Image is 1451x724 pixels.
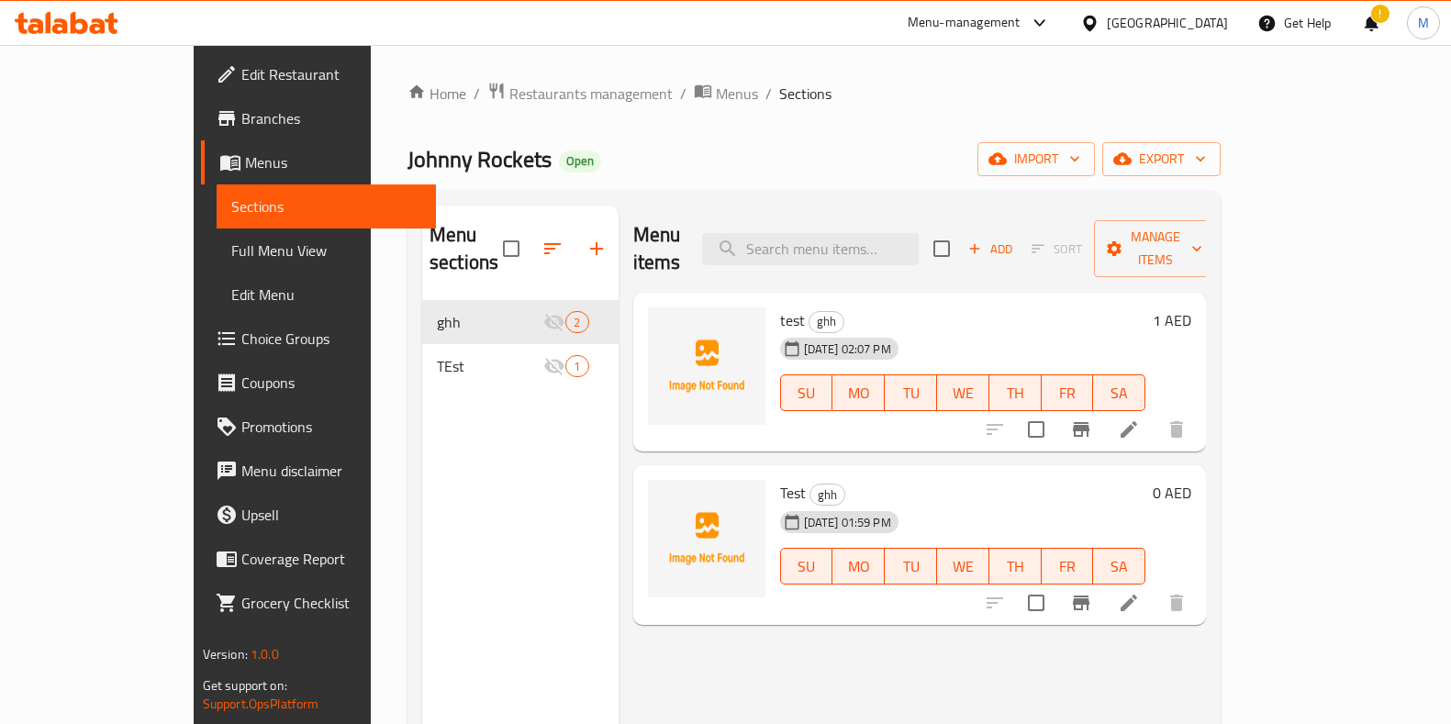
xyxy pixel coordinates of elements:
span: Select section [922,229,961,268]
a: Edit Restaurant [201,52,436,96]
a: Home [407,83,466,105]
a: Branches [201,96,436,140]
span: 1.0.0 [251,642,279,666]
span: Sort sections [530,227,575,271]
span: Choice Groups [241,328,421,350]
span: Branches [241,107,421,129]
div: [GEOGRAPHIC_DATA] [1107,13,1228,33]
span: WE [944,553,982,580]
svg: Inactive section [543,355,565,377]
span: Promotions [241,416,421,438]
span: Select to update [1017,584,1055,622]
button: Add section [575,227,619,271]
a: Support.OpsPlatform [203,692,319,716]
button: FR [1042,374,1094,411]
span: 1 [566,358,587,375]
span: TU [892,553,930,580]
a: Edit menu item [1118,592,1140,614]
span: export [1117,148,1206,171]
button: SA [1093,374,1145,411]
h6: 1 AED [1153,307,1191,333]
h2: Menu items [633,221,681,276]
span: Menu disclaimer [241,460,421,482]
span: Restaurants management [509,83,673,105]
div: ghh [809,311,844,333]
button: MO [832,548,885,585]
span: Coupons [241,372,421,394]
span: ghh [809,311,843,332]
span: TH [997,553,1034,580]
span: Select to update [1017,410,1055,449]
span: Coverage Report [241,548,421,570]
div: ghh [809,484,845,506]
a: Menus [201,140,436,184]
li: / [680,83,686,105]
span: MO [840,553,877,580]
button: delete [1155,581,1199,625]
button: SU [780,548,833,585]
li: / [474,83,480,105]
span: Sections [779,83,832,105]
img: test [648,307,765,425]
button: FR [1042,548,1094,585]
span: Open [559,153,601,169]
h6: 0 AED [1153,480,1191,506]
span: Edit Restaurant [241,63,421,85]
span: SU [788,553,826,580]
button: TU [885,548,937,585]
span: Test [780,479,806,507]
button: Add [961,235,1020,263]
a: Grocery Checklist [201,581,436,625]
span: Menus [716,83,758,105]
button: export [1102,142,1221,176]
button: WE [937,548,989,585]
span: Select section first [1020,235,1094,263]
span: SA [1100,380,1138,407]
button: TH [989,548,1042,585]
button: WE [937,374,989,411]
span: Sections [231,195,421,217]
button: delete [1155,407,1199,451]
button: import [977,142,1095,176]
span: WE [944,380,982,407]
span: Add [965,239,1015,260]
nav: Menu sections [422,293,619,395]
button: SU [780,374,833,411]
span: Full Menu View [231,239,421,262]
a: Edit Menu [217,273,436,317]
h2: Menu sections [430,221,503,276]
a: Sections [217,184,436,228]
span: Grocery Checklist [241,592,421,614]
button: MO [832,374,885,411]
div: items [565,311,588,333]
span: 2 [566,314,587,331]
img: Test [648,480,765,597]
span: TEst [437,355,543,377]
nav: breadcrumb [407,82,1221,106]
div: TEst1 [422,344,619,388]
span: Edit Menu [231,284,421,306]
button: SA [1093,548,1145,585]
span: import [992,148,1080,171]
div: items [565,355,588,377]
span: MO [840,380,877,407]
span: Manage items [1109,226,1202,272]
span: Add item [961,235,1020,263]
button: Branch-specific-item [1059,581,1103,625]
a: Menu disclaimer [201,449,436,493]
div: Open [559,150,601,173]
span: Johnny Rockets [407,139,552,180]
span: [DATE] 02:07 PM [797,340,899,358]
a: Menus [694,82,758,106]
input: search [702,233,919,265]
button: Manage items [1094,220,1217,277]
span: TH [997,380,1034,407]
svg: Inactive section [543,311,565,333]
a: Choice Groups [201,317,436,361]
span: SU [788,380,826,407]
a: Promotions [201,405,436,449]
span: ghh [437,311,543,333]
span: Select all sections [492,229,530,268]
span: Menus [245,151,421,173]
